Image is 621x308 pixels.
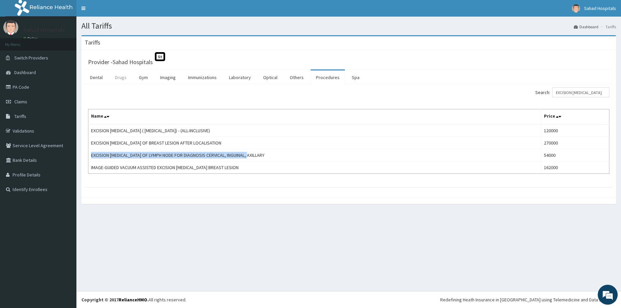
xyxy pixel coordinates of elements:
[14,69,36,75] span: Dashboard
[541,149,609,161] td: 54000
[14,99,27,105] span: Claims
[88,161,541,174] td: IMAGE-GUIDED VACUUM ASSISTED EXCISION [MEDICAL_DATA] BREAST LESION
[35,37,112,46] div: Chat with us now
[183,70,222,84] a: Immunizations
[81,22,616,30] h1: All Tariffs
[134,70,153,84] a: Gym
[85,70,108,84] a: Dental
[155,70,181,84] a: Imaging
[88,124,541,137] td: EXCISION [MEDICAL_DATA] ( [MEDICAL_DATA]) - (ALL-INCLUSIVE)
[284,70,309,84] a: Others
[541,161,609,174] td: 162000
[311,70,345,84] a: Procedures
[85,40,100,46] h3: Tariffs
[23,27,65,33] p: Sahad Hospitals
[574,24,598,30] a: Dashboard
[541,124,609,137] td: 120000
[23,36,39,41] a: Online
[347,70,365,84] a: Spa
[88,109,541,125] th: Name
[155,52,165,61] span: St
[12,33,27,50] img: d_794563401_company_1708531726252_794563401
[535,87,609,97] label: Search:
[14,55,48,61] span: Switch Providers
[3,20,18,35] img: User Image
[14,113,26,119] span: Tariffs
[109,3,125,19] div: Minimize live chat window
[110,70,132,84] a: Drugs
[541,137,609,149] td: 270000
[224,70,256,84] a: Laboratory
[3,181,127,205] textarea: Type your message and hit 'Enter'
[88,59,153,65] h3: Provider - Sahad Hospitals
[88,137,541,149] td: EXCISION [MEDICAL_DATA] OF BREAST LESION AFTER LOCALISATION
[541,109,609,125] th: Price
[440,296,616,303] div: Redefining Heath Insurance in [GEOGRAPHIC_DATA] using Telemedicine and Data Science!
[258,70,283,84] a: Optical
[88,149,541,161] td: EXCISION [MEDICAL_DATA] OF LYMPH NODE FOR DIAGNOSIS CERVICAL, INGUINAL, AXILLARY
[552,87,609,97] input: Search:
[599,24,616,30] li: Tariffs
[572,4,580,13] img: User Image
[76,291,621,308] footer: All rights reserved.
[81,297,149,303] strong: Copyright © 2017 .
[39,84,92,151] span: We're online!
[119,297,147,303] a: RelianceHMO
[584,5,616,11] span: Sahad Hospitals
